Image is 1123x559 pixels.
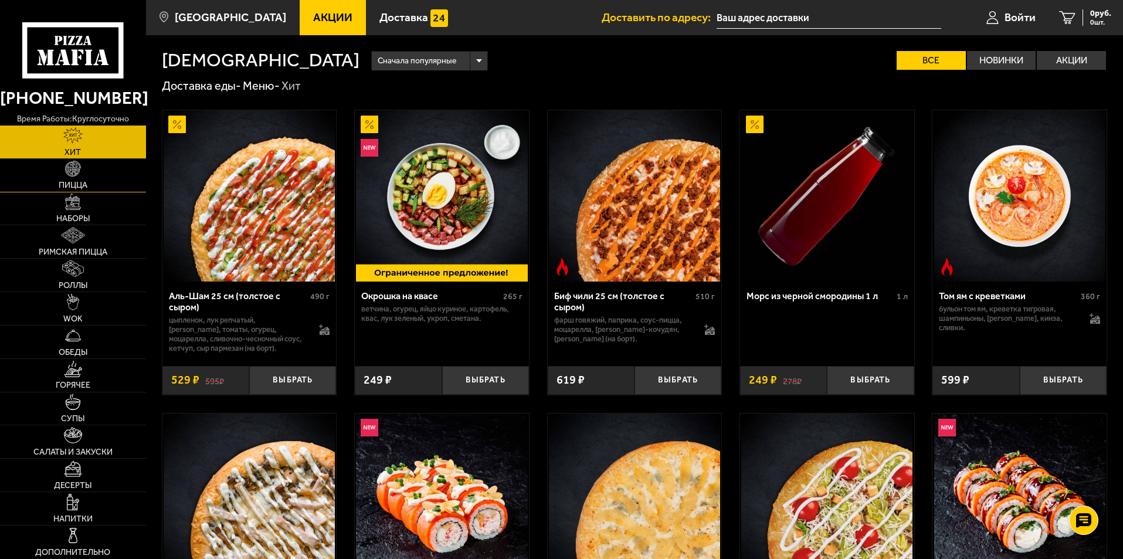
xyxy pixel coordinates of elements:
[164,110,335,282] img: Аль-Шам 25 см (толстое с сыром)
[54,482,91,490] span: Десерты
[361,304,523,323] p: ветчина, огурец, яйцо куриное, картофель, квас, лук зеленый, укроп, сметана.
[39,248,107,256] span: Римская пицца
[59,181,87,189] span: Пицца
[635,366,721,395] button: Выбрать
[205,374,224,386] s: 595 ₽
[53,515,93,523] span: Напитки
[63,315,83,323] span: WOK
[168,116,186,133] img: Акционный
[1090,9,1111,18] span: 0 руб.
[364,374,392,386] span: 249 ₽
[783,374,802,386] s: 278 ₽
[59,282,87,290] span: Роллы
[35,548,110,557] span: Дополнительно
[361,419,378,436] img: Новинка
[749,374,777,386] span: 249 ₽
[378,50,456,72] span: Сначала популярные
[695,292,715,301] span: 510 г
[169,290,308,313] div: Аль-Шам 25 см (толстое с сыром)
[741,110,912,282] img: Морс из черной смородины 1 л
[243,79,280,93] a: Меню-
[361,290,500,301] div: Окрошка на квасе
[61,415,84,423] span: Супы
[59,348,87,357] span: Обеды
[313,12,352,23] span: Акции
[897,51,966,70] label: Все
[967,51,1036,70] label: Новинки
[1037,51,1106,70] label: Акции
[740,110,914,282] a: АкционныйМорс из черной смородины 1 л
[939,290,1078,301] div: Том ям с креветками
[56,381,90,389] span: Горячее
[554,258,571,276] img: Острое блюдо
[281,79,301,94] div: Хит
[356,110,527,282] img: Окрошка на квасе
[361,116,378,133] img: Акционный
[554,290,693,313] div: Биф чили 25 см (толстое с сыром)
[717,7,941,29] input: Ваш адрес доставки
[1081,292,1100,301] span: 360 г
[169,316,308,353] p: цыпленок, лук репчатый, [PERSON_NAME], томаты, огурец, моцарелла, сливочно-чесночный соус, кетчуп...
[361,139,378,157] img: Новинка
[941,374,969,386] span: 599 ₽
[549,110,720,282] img: Биф чили 25 см (толстое с сыром)
[602,12,717,23] span: Доставить по адресу:
[548,110,722,282] a: Острое блюдоБиф чили 25 см (толстое с сыром)
[430,9,448,27] img: 15daf4d41897b9f0e9f617042186c801.svg
[938,419,956,436] img: Новинка
[1005,12,1036,23] span: Войти
[162,79,241,93] a: Доставка еды-
[897,292,908,301] span: 1 л
[557,374,585,386] span: 619 ₽
[1020,366,1107,395] button: Выбрать
[934,110,1105,282] img: Том ям с креветками
[162,110,337,282] a: АкционныйАль-Шам 25 см (толстое с сыром)
[442,366,529,395] button: Выбрать
[171,374,199,386] span: 529 ₽
[33,448,113,456] span: Салаты и закуски
[56,215,90,223] span: Наборы
[827,366,914,395] button: Выбрать
[65,148,81,157] span: Хит
[379,12,428,23] span: Доставка
[554,316,693,344] p: фарш говяжий, паприка, соус-пицца, моцарелла, [PERSON_NAME]-кочудян, [PERSON_NAME] (на борт).
[249,366,336,395] button: Выбрать
[746,116,764,133] img: Акционный
[747,290,894,301] div: Морс из черной смородины 1 л
[932,110,1107,282] a: Острое блюдоТом ям с креветками
[310,292,330,301] span: 490 г
[503,292,523,301] span: 265 г
[1090,19,1111,26] span: 0 шт.
[939,304,1078,333] p: бульон том ям, креветка тигровая, шампиньоны, [PERSON_NAME], кинза, сливки.
[175,12,286,23] span: [GEOGRAPHIC_DATA]
[938,258,956,276] img: Острое блюдо
[162,51,359,70] h1: [DEMOGRAPHIC_DATA]
[355,110,529,282] a: АкционныйНовинкаОкрошка на квасе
